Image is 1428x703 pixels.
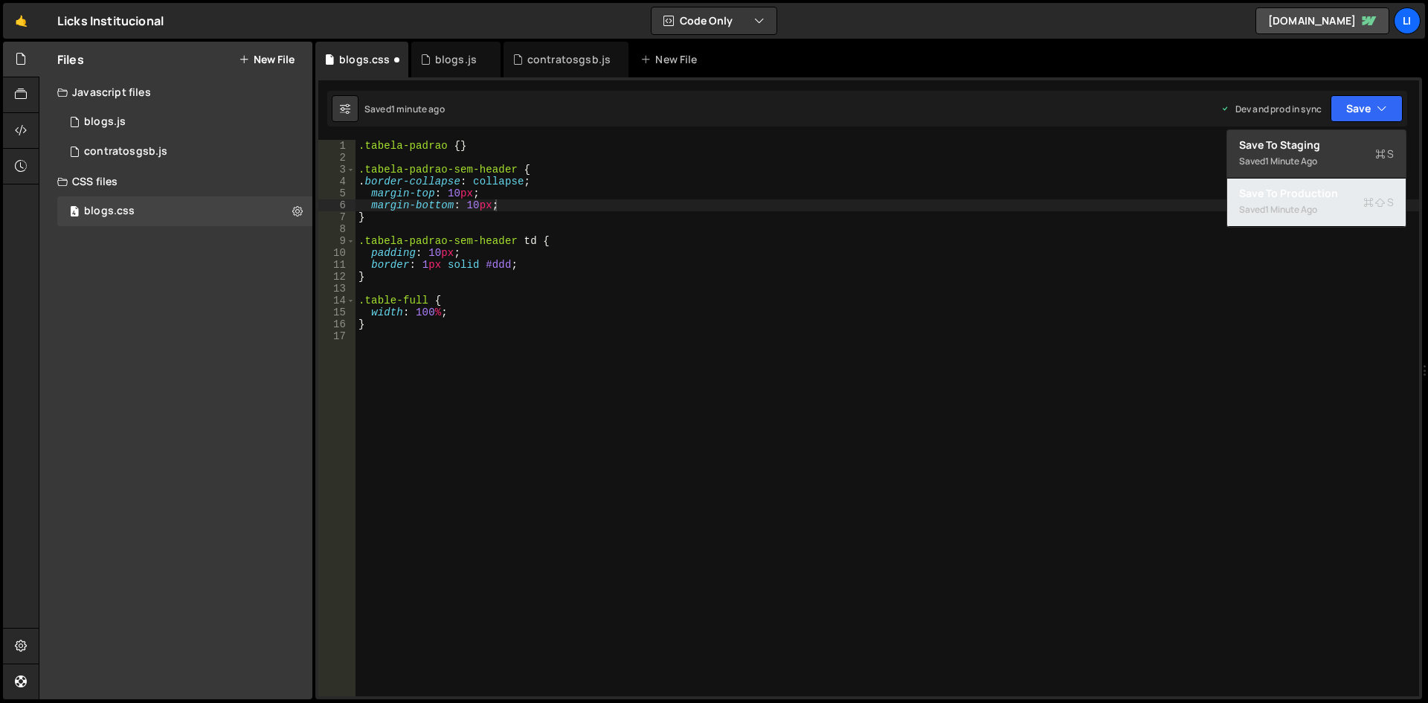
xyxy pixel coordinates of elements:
[39,77,312,107] div: Javascript files
[1331,95,1403,122] button: Save
[1239,201,1394,219] div: Saved
[339,52,390,67] div: blogs.css
[3,3,39,39] a: 🤙
[318,152,356,164] div: 2
[57,107,312,137] div: 16115/46226.js
[239,54,295,65] button: New File
[318,271,356,283] div: 12
[318,330,356,342] div: 17
[57,12,164,30] div: Licks Institucional
[1239,153,1394,170] div: Saved
[640,52,703,67] div: New File
[57,51,84,68] h2: Files
[1394,7,1421,34] a: Li
[318,235,356,247] div: 9
[1239,186,1394,201] div: Save to Production
[318,247,356,259] div: 10
[1255,7,1389,34] a: [DOMAIN_NAME]
[527,52,611,67] div: contratosgsb.js
[318,176,356,187] div: 4
[318,187,356,199] div: 5
[318,259,356,271] div: 11
[57,196,312,226] div: blogs.css
[1265,203,1317,216] div: 1 minute ago
[39,167,312,196] div: CSS files
[84,205,135,218] div: blogs.css
[84,115,126,129] div: blogs.js
[318,199,356,211] div: 6
[84,145,167,158] div: contratosgsb.js
[318,211,356,223] div: 7
[70,207,79,219] span: 4
[318,318,356,330] div: 16
[652,7,776,34] button: Code Only
[318,306,356,318] div: 15
[318,223,356,235] div: 8
[318,295,356,306] div: 14
[1227,179,1406,227] button: Save to ProductionS Saved1 minute ago
[1220,103,1322,115] div: Dev and prod in sync
[1239,138,1394,153] div: Save to Staging
[435,52,477,67] div: blogs.js
[391,103,445,115] div: 1 minute ago
[1265,155,1317,167] div: 1 minute ago
[57,137,312,167] div: 16115/43288.js
[364,103,445,115] div: Saved
[1375,147,1394,161] span: S
[318,283,356,295] div: 13
[1227,130,1406,179] button: Save to StagingS Saved1 minute ago
[1363,195,1394,210] span: S
[318,164,356,176] div: 3
[318,140,356,152] div: 1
